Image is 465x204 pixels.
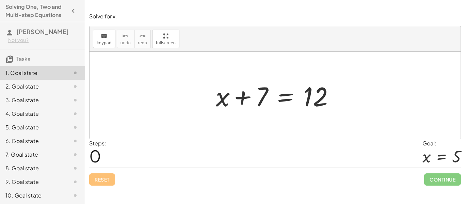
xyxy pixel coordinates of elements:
div: 2. Goal state [5,82,60,91]
span: Tasks [16,55,30,62]
button: redoredo [134,30,151,48]
div: 4. Goal state [5,110,60,118]
i: Task not started. [71,191,79,200]
label: Steps: [89,140,106,147]
div: 9. Goal state [5,178,60,186]
i: Task not started. [71,164,79,172]
span: undo [121,41,131,45]
h4: Solving One, Two and Multi-step Equations [5,3,67,19]
button: undoundo [117,30,134,48]
button: keyboardkeypad [93,30,115,48]
button: fullscreen [152,30,179,48]
span: [PERSON_NAME] [16,28,69,35]
div: 5. Goal state [5,123,60,131]
i: keyboard [101,32,107,40]
div: Goal: [422,139,461,147]
div: 3. Goal state [5,96,60,104]
span: fullscreen [156,41,176,45]
p: Solve for x. [89,13,461,20]
i: undo [122,32,129,40]
i: redo [139,32,146,40]
span: 0 [89,145,101,166]
i: Task not started. [71,151,79,159]
i: Task not started. [71,110,79,118]
span: redo [138,41,147,45]
div: 10. Goal state [5,191,60,200]
div: Not you? [8,37,79,44]
span: keypad [97,41,112,45]
div: 1. Goal state [5,69,60,77]
i: Task not started. [71,178,79,186]
div: 6. Goal state [5,137,60,145]
i: Task not started. [71,96,79,104]
i: Task not started. [71,123,79,131]
div: 8. Goal state [5,164,60,172]
i: Task not started. [71,82,79,91]
div: 7. Goal state [5,151,60,159]
i: Task not started. [71,69,79,77]
i: Task not started. [71,137,79,145]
